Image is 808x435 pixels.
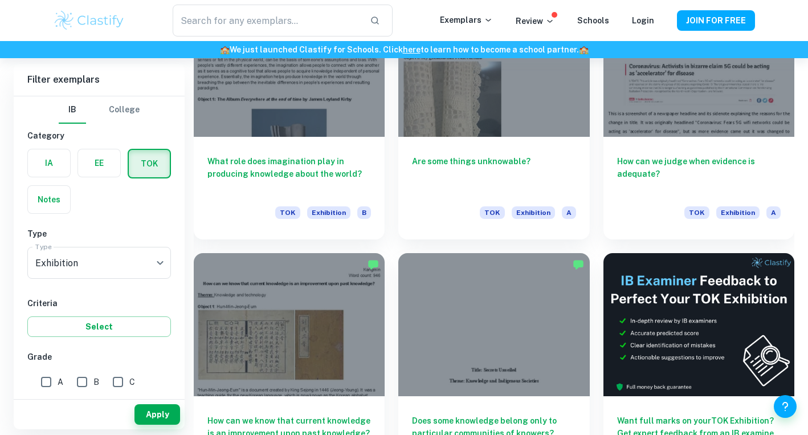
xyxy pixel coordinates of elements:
[59,96,86,124] button: IB
[368,259,379,270] img: Marked
[677,10,755,31] button: JOIN FOR FREE
[173,5,361,36] input: Search for any exemplars...
[53,9,125,32] img: Clastify logo
[684,206,709,219] span: TOK
[603,253,794,396] img: Thumbnail
[632,16,654,25] a: Login
[109,96,140,124] button: College
[78,149,120,177] button: EE
[129,150,170,177] button: TOK
[412,155,576,193] h6: Are some things unknowable?
[27,129,171,142] h6: Category
[27,227,171,240] h6: Type
[28,186,70,213] button: Notes
[220,45,230,54] span: 🏫
[403,45,421,54] a: here
[35,242,52,251] label: Type
[27,316,171,337] button: Select
[27,247,171,279] div: Exhibition
[58,376,63,388] span: A
[207,155,371,193] h6: What role does imagination play in producing knowledge about the world?
[766,206,781,219] span: A
[28,149,70,177] button: IA
[134,404,180,425] button: Apply
[14,64,185,96] h6: Filter exemplars
[2,43,806,56] h6: We just launched Clastify for Schools. Click to learn how to become a school partner.
[440,14,493,26] p: Exemplars
[129,376,135,388] span: C
[774,395,797,418] button: Help and Feedback
[573,259,584,270] img: Marked
[27,351,171,363] h6: Grade
[562,206,576,219] span: A
[577,16,609,25] a: Schools
[275,206,300,219] span: TOK
[579,45,589,54] span: 🏫
[93,376,99,388] span: B
[516,15,554,27] p: Review
[307,206,350,219] span: Exhibition
[357,206,371,219] span: B
[480,206,505,219] span: TOK
[512,206,555,219] span: Exhibition
[716,206,760,219] span: Exhibition
[27,297,171,310] h6: Criteria
[617,155,781,193] h6: How can we judge when evidence is adequate?
[59,96,140,124] div: Filter type choice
